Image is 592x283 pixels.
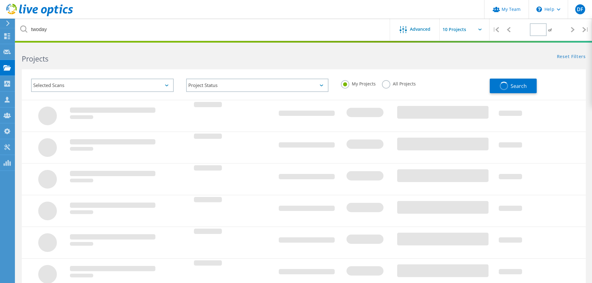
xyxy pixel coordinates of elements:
[186,79,329,92] div: Project Status
[557,54,586,60] a: Reset Filters
[548,27,552,33] span: of
[577,7,583,12] span: DF
[31,79,174,92] div: Selected Scans
[489,19,502,41] div: |
[511,83,527,89] span: Search
[490,79,537,93] button: Search
[382,80,416,86] label: All Projects
[22,54,48,64] b: Projects
[341,80,376,86] label: My Projects
[6,13,73,17] a: Live Optics Dashboard
[16,19,390,40] input: Search projects by name, owner, ID, company, etc
[536,7,542,12] svg: \n
[579,19,592,41] div: |
[410,27,430,31] span: Advanced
